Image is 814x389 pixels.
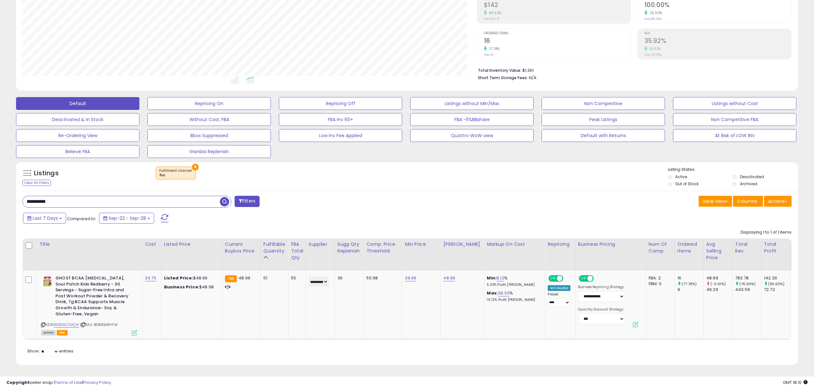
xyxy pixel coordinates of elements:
h5: Listings [34,169,59,178]
p: 5.03% Profit [PERSON_NAME] [487,283,540,287]
button: Filters [235,196,260,207]
div: 9 [677,287,703,293]
div: Total Rev. [735,241,759,254]
div: Repricing [548,241,573,248]
strong: Copyright [6,379,30,385]
b: Short Term Storage Fees: [478,75,528,80]
div: Min Price [405,241,438,248]
button: Sep-22 - Sep-28 [99,213,154,224]
div: 55 [291,275,301,281]
a: 8.12 [496,275,504,281]
div: fba [159,173,192,178]
small: (95.63%) [768,281,785,286]
div: Supplier [309,241,332,248]
span: Show: entries [27,348,73,354]
small: 10.02% [647,46,661,51]
div: % [487,290,540,302]
h2: 16 [484,37,631,46]
span: OFF [562,276,573,281]
button: At Risk of LOW INV [673,129,796,142]
div: Title [39,241,139,248]
button: Glanbia Replenish [147,145,271,158]
span: Columns [737,198,757,204]
div: FBA Total Qty [291,241,303,261]
button: Repricing On [147,97,271,110]
h2: 35.92% [644,37,791,46]
div: Clear All Filters [22,180,51,186]
p: Listing States: [668,167,798,173]
b: Min: [487,275,496,281]
div: 72.72 [764,287,790,293]
div: 51 [263,275,283,281]
button: Non Competitive [542,97,665,110]
small: (77.78%) [682,281,697,286]
button: Default with Returns [542,129,665,142]
span: | SKU: B0BXQHRYFM [80,322,118,327]
button: Repricing Off [279,97,402,110]
a: 24.75 [145,275,156,281]
b: Max: [487,290,498,296]
div: Num of Comp. [649,241,672,254]
button: Actions [764,196,792,207]
th: CSV column name: cust_attr_1_Supplier [306,238,335,270]
button: Believe FBA [16,145,139,158]
div: Fulfillable Quantity [263,241,286,254]
div: Ordered Items [677,241,701,254]
a: B0BMKJ7MQW [54,322,79,327]
span: 48.99 [238,275,250,281]
div: Markup on Cost [487,241,542,248]
div: Comp. Price Threshold [366,241,399,254]
label: Out of Stock [675,181,699,186]
small: (-0.61%) [710,281,726,286]
img: 51LGLaXY0mL._SL40_.jpg [41,275,54,288]
label: Active [675,174,687,179]
h2: $142 [484,1,631,10]
div: Sugg Qty Replenish [337,241,361,254]
a: Terms of Use [55,379,82,385]
a: Privacy Policy [83,379,111,385]
span: 2025-10-7 18:10 GMT [783,379,808,385]
span: Ordered Items [484,32,631,35]
small: Prev: 80.00% [644,17,661,21]
label: Archived [740,181,757,186]
div: Business Pricing [578,241,643,248]
b: Total Inventory Value: [478,68,521,73]
div: 36 [337,275,359,281]
span: ROI [644,32,791,35]
div: % [487,275,540,287]
label: Business Repricing Strategy: [578,285,625,289]
span: ON [579,276,587,281]
small: FBA [225,275,237,282]
p: 19.72% Profit [PERSON_NAME] [487,298,540,302]
div: 48.99 [706,275,732,281]
label: Deactivated [740,174,764,179]
small: Prev: 32.65% [644,53,661,57]
button: Last 7 Days [23,213,66,224]
div: 16 [677,275,703,281]
button: Non Competitive FBA [673,113,796,126]
div: $48.98 [164,284,217,290]
div: Listed Price [164,241,220,248]
button: Listings without Cost [673,97,796,110]
th: The percentage added to the cost of goods (COGS) that forms the calculator for Min & Max prices. [484,238,545,270]
div: Win BuyBox [548,285,570,291]
button: Default [16,97,139,110]
li: $1,361 [478,66,787,74]
span: Compared to: [67,216,96,222]
a: 39.99 [405,275,416,281]
div: Avg Selling Price [706,241,730,261]
div: ASIN: [41,275,137,335]
button: × [192,164,199,170]
b: GHOST BCAA [MEDICAL_DATA], Sour Patch Kids Redberry - 30 Servings - Sugar-Free Intra and Post Wor... [55,275,133,319]
span: All listings currently available for purchase on Amazon [41,330,56,335]
small: Prev: 9 [484,53,493,57]
div: 55.98 [366,275,397,281]
span: FBA [57,330,68,335]
span: OFF [593,276,603,281]
div: $48.99 [164,275,217,281]
button: FBA -5%BBshare [410,113,534,126]
button: Deactivated & In Stock [16,113,139,126]
div: 49.29 [706,287,732,293]
div: Total Profit [764,241,787,254]
small: 95.63% [487,11,502,15]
